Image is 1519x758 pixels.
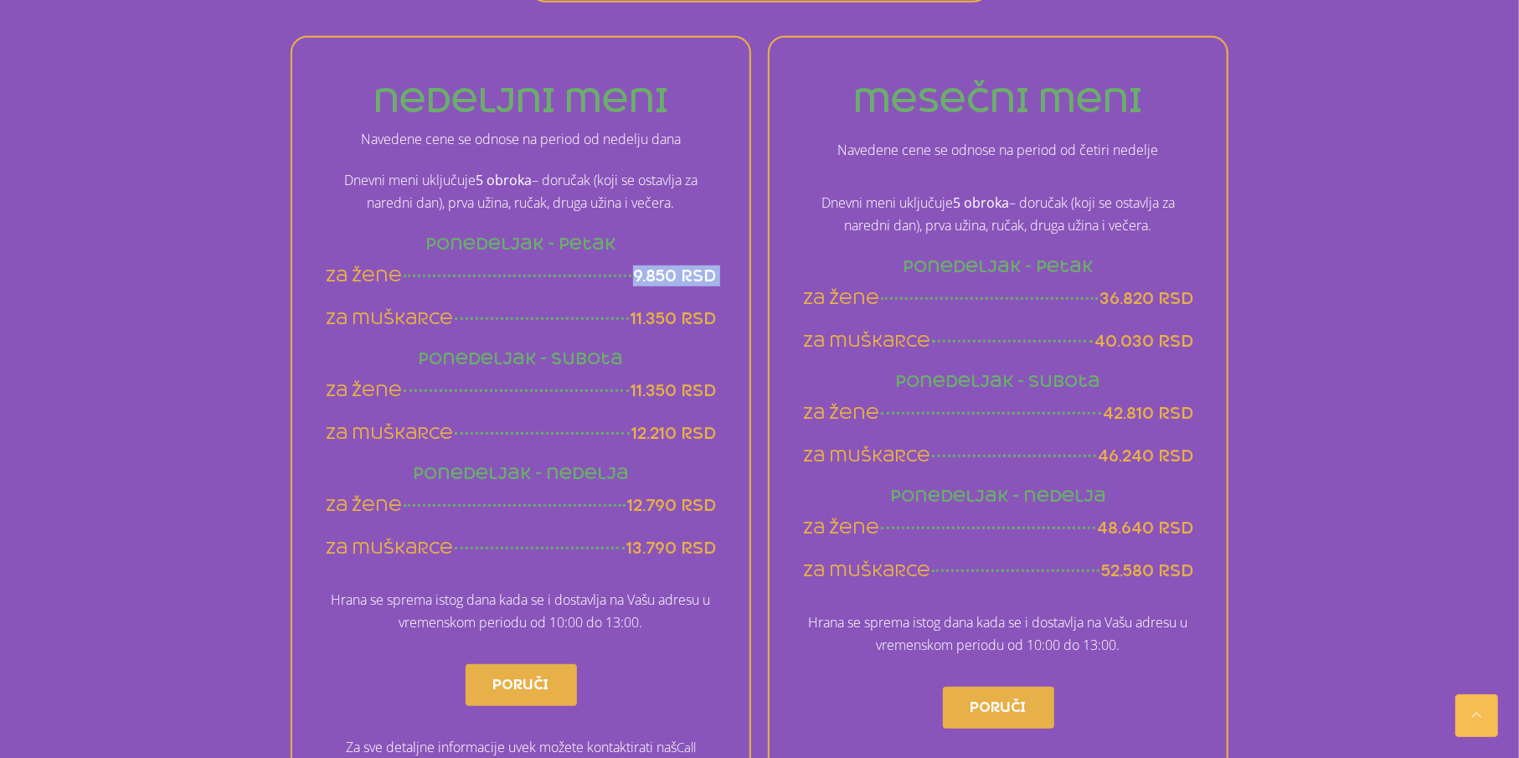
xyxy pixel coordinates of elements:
[326,266,402,286] span: za žene
[803,446,930,467] span: za muškarce
[953,193,1009,212] strong: 5 obroka
[466,664,577,706] a: Poruči
[803,374,1193,389] h4: Ponedeljak - Subota
[631,308,716,329] span: 11.350 rsd
[326,538,453,559] span: za muškarce
[1103,403,1193,424] span: 42.810 rsd
[803,611,1193,657] p: Hrana se sprema istog dana kada se i dostavlja na Vašu adresu u vremenskom periodu od 10:00 do 13...
[633,266,716,286] span: 9.850 rsd
[803,85,1193,117] h3: mesečni meni
[1097,518,1193,539] span: 48.640 rsd
[971,694,1027,721] span: Poruči
[1099,288,1193,309] span: 36.820 rsd
[803,403,879,424] span: za žene
[326,351,716,367] h4: Ponedeljak - Subota
[803,560,930,581] span: za muškarce
[326,466,716,482] h4: Ponedeljak - nedelja
[803,192,1193,237] p: Dnevni meni uključuje – doručak (koji se ostavlja za naredni dan), prva užina, ručak, druga užina...
[476,171,532,189] strong: 5 obroka
[493,672,549,699] span: Poruči
[803,518,879,539] span: za žene
[326,169,716,214] p: Dnevni meni uključuje – doručak (koji se ostavlja za naredni dan), prva užina, ručak, druga užina...
[626,538,716,559] span: 13.790 rsd
[803,139,1193,162] p: Navedene cene se odnose na period od četiri nedelje
[326,380,402,401] span: za žene
[326,423,453,444] span: za muškarce
[803,288,879,309] span: za žene
[1098,446,1193,467] span: 46.240 rsd
[803,331,930,352] span: za muškarce
[326,308,453,329] span: za muškarce
[627,495,716,516] span: 12.790 rsd
[326,85,716,117] h3: nedeljni meni
[326,131,716,147] div: Navedene cene se odnose na period od nedelju dana
[326,589,716,634] p: Hrana se sprema istog dana kada se i dostavlja na Vašu adresu u vremenskom periodu od 10:00 do 13...
[631,423,716,444] span: 12.210 rsd
[803,488,1193,504] h4: Ponedeljak - nedelja
[1101,560,1193,581] span: 52.580 rsd
[1094,331,1193,352] span: 40.030 rsd
[326,495,402,516] span: za žene
[326,236,716,252] h4: Ponedeljak - Petak
[803,259,1193,275] h4: Ponedeljak - Petak
[631,380,716,401] span: 11.350 rsd
[943,687,1054,729] a: Poruči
